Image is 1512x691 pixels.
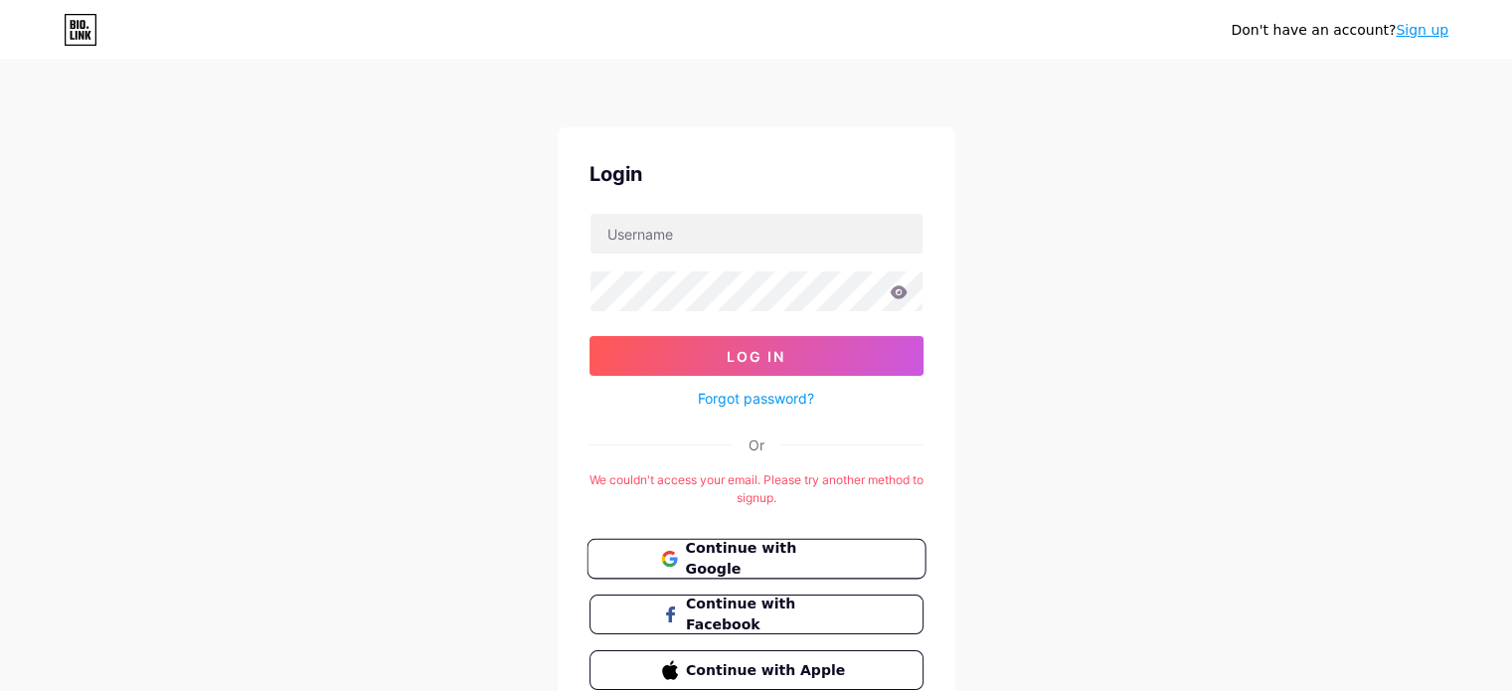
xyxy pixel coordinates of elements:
[686,660,850,681] span: Continue with Apple
[727,348,785,365] span: Log In
[749,434,764,455] div: Or
[698,388,814,409] a: Forgot password?
[589,595,924,634] button: Continue with Facebook
[589,471,924,507] div: We couldn't access your email. Please try another method to signup.
[590,214,923,254] input: Username
[587,539,925,580] button: Continue with Google
[589,539,924,579] a: Continue with Google
[589,650,924,690] button: Continue with Apple
[1231,20,1448,41] div: Don't have an account?
[589,159,924,189] div: Login
[1396,22,1448,38] a: Sign up
[686,594,850,635] span: Continue with Facebook
[589,336,924,376] button: Log In
[685,538,851,581] span: Continue with Google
